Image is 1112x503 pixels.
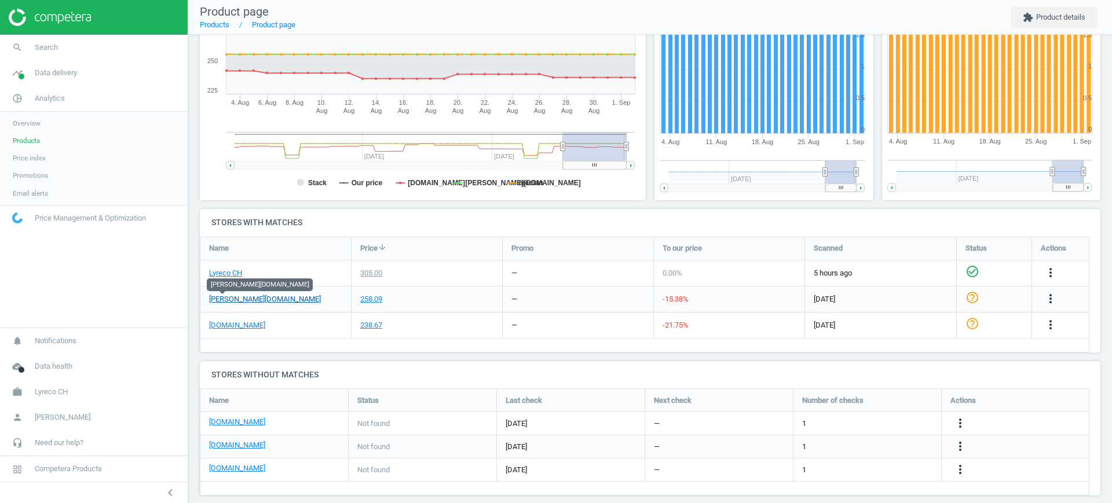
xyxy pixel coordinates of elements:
[519,179,543,187] tspan: median
[802,395,864,406] span: Number of checks
[814,320,948,331] span: [DATE]
[965,265,979,278] i: check_circle_outline
[507,107,518,114] tspan: Aug
[13,119,41,128] span: Overview
[163,486,177,500] i: chevron_left
[209,417,265,427] a: [DOMAIN_NAME]
[506,395,542,406] span: Last check
[6,381,28,403] i: work
[426,99,435,106] tspan: 18.
[1041,243,1066,254] span: Actions
[378,243,387,252] i: arrow_downward
[1083,94,1092,101] text: 0.5
[35,464,102,474] span: Competera Products
[506,465,636,475] span: [DATE]
[35,68,77,78] span: Data delivery
[209,463,265,473] a: [DOMAIN_NAME]
[965,317,979,331] i: help_outline
[480,107,491,114] tspan: Aug
[1044,266,1058,281] button: more_vert
[663,269,682,277] span: 0.00 %
[802,465,806,475] span: 1
[425,107,437,114] tspan: Aug
[1044,318,1058,332] i: more_vert
[286,99,303,106] tspan: 8. Aug
[6,87,28,109] i: pie_chart_outlined
[511,294,517,304] div: —
[13,189,48,198] span: Email alerts
[508,99,517,106] tspan: 24.
[752,138,773,145] tspan: 18. Aug
[207,278,313,291] div: [PERSON_NAME][DOMAIN_NAME]
[1044,292,1058,306] i: more_vert
[466,179,581,187] tspan: [PERSON_NAME][DOMAIN_NAME]
[9,9,91,26] img: ajHJNr6hYgQAAAAASUVORK5CYII=
[399,99,408,106] tspan: 16.
[889,138,907,145] tspan: 4. Aug
[209,268,242,278] a: Lyreco CH
[200,5,269,19] span: Product page
[511,243,533,254] span: Promo
[861,63,865,69] text: 1
[209,294,321,304] a: [PERSON_NAME][DOMAIN_NAME]
[35,438,83,448] span: Need our help?
[1023,12,1033,23] i: extension
[654,418,660,429] span: —
[481,99,489,106] tspan: 22.
[856,94,865,101] text: 0.5
[511,268,517,278] div: —
[654,442,660,452] span: —
[953,439,967,453] i: more_vert
[207,87,218,94] text: 225
[357,442,390,452] span: Not found
[343,107,355,114] tspan: Aug
[360,320,382,331] div: 238.67
[654,395,692,406] span: Next check
[12,212,23,223] img: wGWNvw8QSZomAAAAABJRU5ErkJggg==
[933,138,954,145] tspan: 11. Aug
[452,107,464,114] tspan: Aug
[6,355,28,377] i: cloud_done
[856,31,865,38] text: 1.5
[360,243,378,254] span: Price
[6,432,28,454] i: headset_mic
[13,136,40,145] span: Products
[357,465,390,475] span: Not found
[953,439,967,454] button: more_vert
[562,99,571,106] tspan: 28.
[979,138,1000,145] tspan: 18. Aug
[511,320,517,331] div: —
[317,99,326,106] tspan: 10.
[846,138,864,145] tspan: 1. Sep
[663,243,702,254] span: To our price
[612,99,631,106] tspan: 1. Sep
[308,179,327,187] tspan: Stack
[588,107,600,114] tspan: Aug
[814,294,948,304] span: [DATE]
[209,243,229,254] span: Name
[1088,126,1092,133] text: 0
[35,387,68,397] span: Lyreco CH
[590,99,598,106] tspan: 30.
[1044,318,1058,333] button: more_vert
[200,20,229,29] a: Products
[156,485,185,500] button: chevron_left
[252,20,295,29] a: Product page
[200,361,1100,388] h4: Stores without matches
[1088,63,1092,69] text: 1
[861,126,865,133] text: 0
[360,294,382,304] div: 258.09
[371,107,382,114] tspan: Aug
[1044,292,1058,307] button: more_vert
[13,171,48,180] span: Promotions
[35,93,65,104] span: Analytics
[35,42,58,53] span: Search
[357,395,379,406] span: Status
[35,361,72,372] span: Data health
[506,442,636,452] span: [DATE]
[207,57,218,64] text: 250
[398,107,409,114] tspan: Aug
[6,62,28,84] i: timeline
[965,243,987,254] span: Status
[1011,7,1098,28] button: extensionProduct details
